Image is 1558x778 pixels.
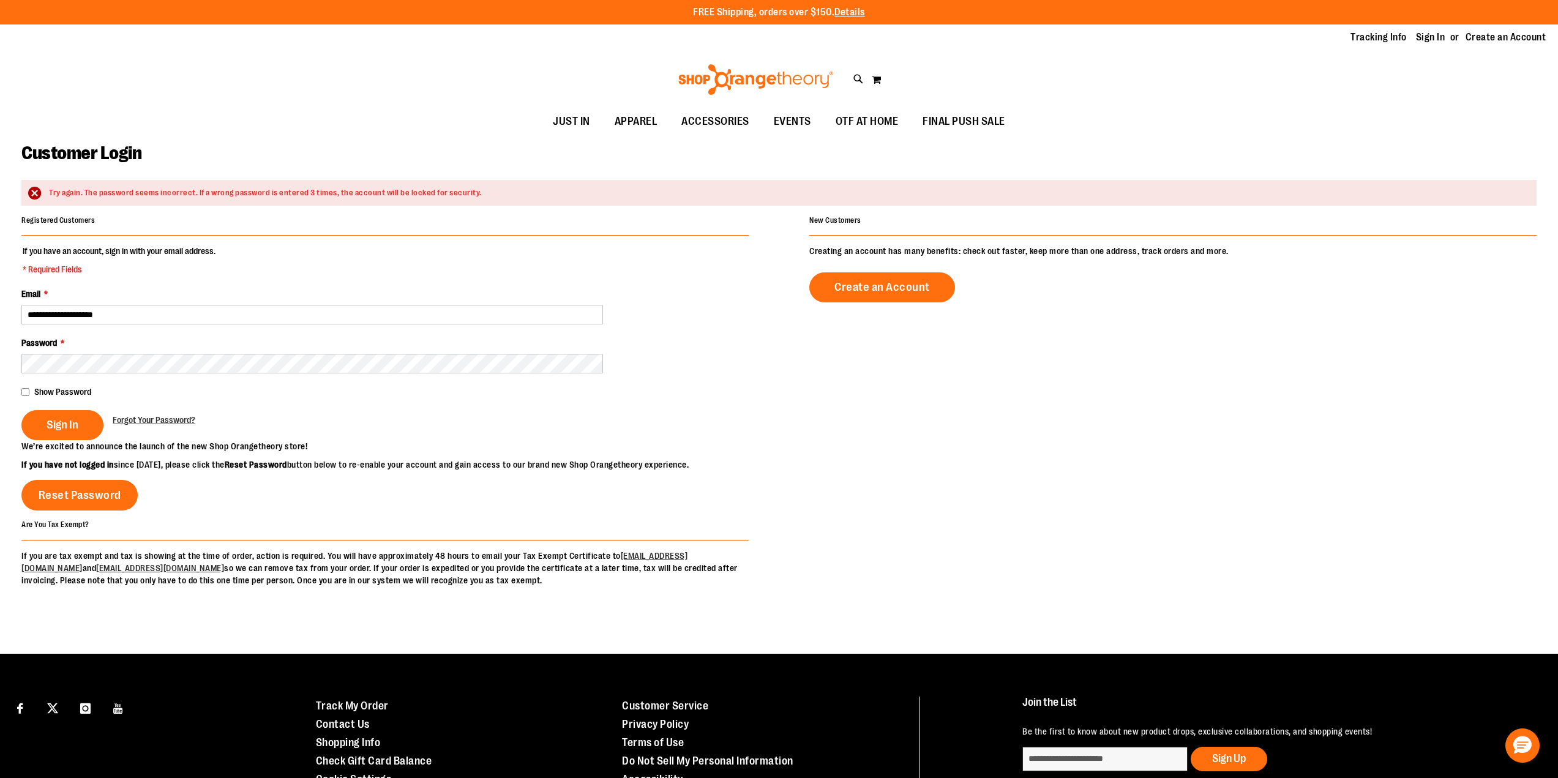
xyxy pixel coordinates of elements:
a: Check Gift Card Balance [316,755,432,767]
strong: If you have not logged in [21,460,114,469]
a: APPAREL [602,108,670,136]
div: Try again. The password seems incorrect. If a wrong password is entered 3 times, the account will... [49,187,1524,199]
img: Shop Orangetheory [676,64,835,95]
span: * Required Fields [23,263,215,275]
p: We’re excited to announce the launch of the new Shop Orangetheory store! [21,440,779,452]
h4: Join the List [1022,697,1523,719]
a: Visit our X page [42,697,64,718]
a: Shopping Info [316,736,381,749]
a: JUST IN [541,108,602,136]
button: Sign In [21,410,103,440]
button: Sign Up [1191,747,1267,771]
span: Sign In [47,418,78,432]
strong: Reset Password [225,460,287,469]
input: enter email [1022,747,1188,771]
a: Do Not Sell My Personal Information [622,755,793,767]
span: Forgot Your Password? [113,415,195,425]
span: Reset Password [39,488,121,502]
a: Visit our Youtube page [108,697,129,718]
span: Sign Up [1212,752,1246,765]
a: [EMAIL_ADDRESS][DOMAIN_NAME] [96,563,224,573]
a: Tracking Info [1350,31,1407,44]
a: Visit our Facebook page [9,697,31,718]
span: APPAREL [615,108,657,135]
a: EVENTS [762,108,823,136]
p: FREE Shipping, orders over $150. [693,6,865,20]
p: If you are tax exempt and tax is showing at the time of order, action is required. You will have ... [21,550,749,586]
span: Show Password [34,387,91,397]
a: Privacy Policy [622,718,689,730]
strong: Are You Tax Exempt? [21,520,89,529]
a: Contact Us [316,718,370,730]
img: Twitter [47,703,58,714]
span: Email [21,289,40,299]
span: JUST IN [553,108,590,135]
span: Customer Login [21,143,141,163]
strong: Registered Customers [21,216,95,225]
strong: New Customers [809,216,861,225]
a: Forgot Your Password? [113,414,195,426]
p: Creating an account has many benefits: check out faster, keep more than one address, track orders... [809,245,1537,257]
a: OTF AT HOME [823,108,911,136]
a: Reset Password [21,480,138,511]
a: FINAL PUSH SALE [910,108,1017,136]
span: FINAL PUSH SALE [923,108,1005,135]
a: ACCESSORIES [669,108,762,136]
p: Be the first to know about new product drops, exclusive collaborations, and shopping events! [1022,725,1523,738]
a: Customer Service [622,700,708,712]
a: Create an Account [809,272,955,302]
a: [EMAIL_ADDRESS][DOMAIN_NAME] [21,551,687,573]
a: Sign In [1416,31,1445,44]
p: since [DATE], please click the button below to re-enable your account and gain access to our bran... [21,458,779,471]
span: Password [21,338,57,348]
a: Terms of Use [622,736,684,749]
button: Hello, have a question? Let’s chat. [1505,728,1540,763]
span: EVENTS [774,108,811,135]
legend: If you have an account, sign in with your email address. [21,245,217,275]
a: Details [834,7,865,18]
a: Create an Account [1466,31,1546,44]
span: OTF AT HOME [836,108,899,135]
a: Track My Order [316,700,389,712]
span: Create an Account [834,280,930,294]
a: Visit our Instagram page [75,697,96,718]
span: ACCESSORIES [681,108,749,135]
